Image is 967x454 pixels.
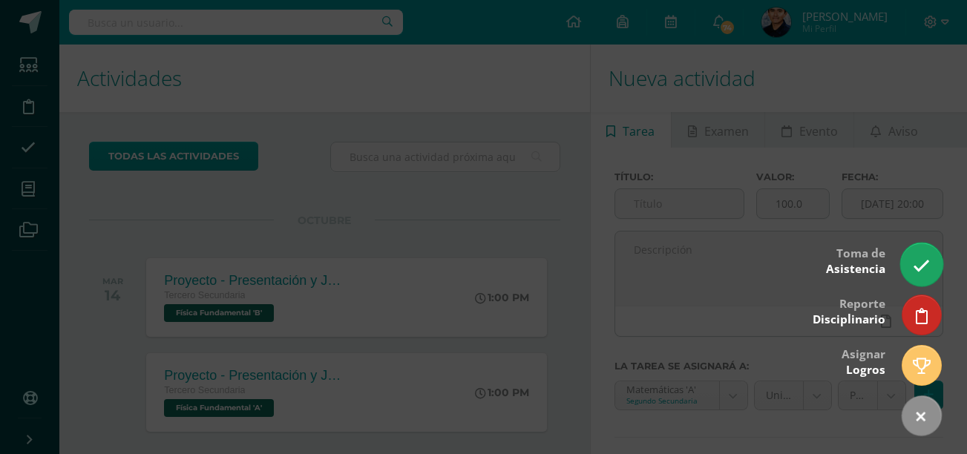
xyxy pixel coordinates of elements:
div: Asignar [842,337,885,385]
div: Reporte [813,286,885,335]
span: Logros [846,362,885,378]
div: Toma de [826,236,885,284]
span: Asistencia [826,261,885,277]
span: Disciplinario [813,312,885,327]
